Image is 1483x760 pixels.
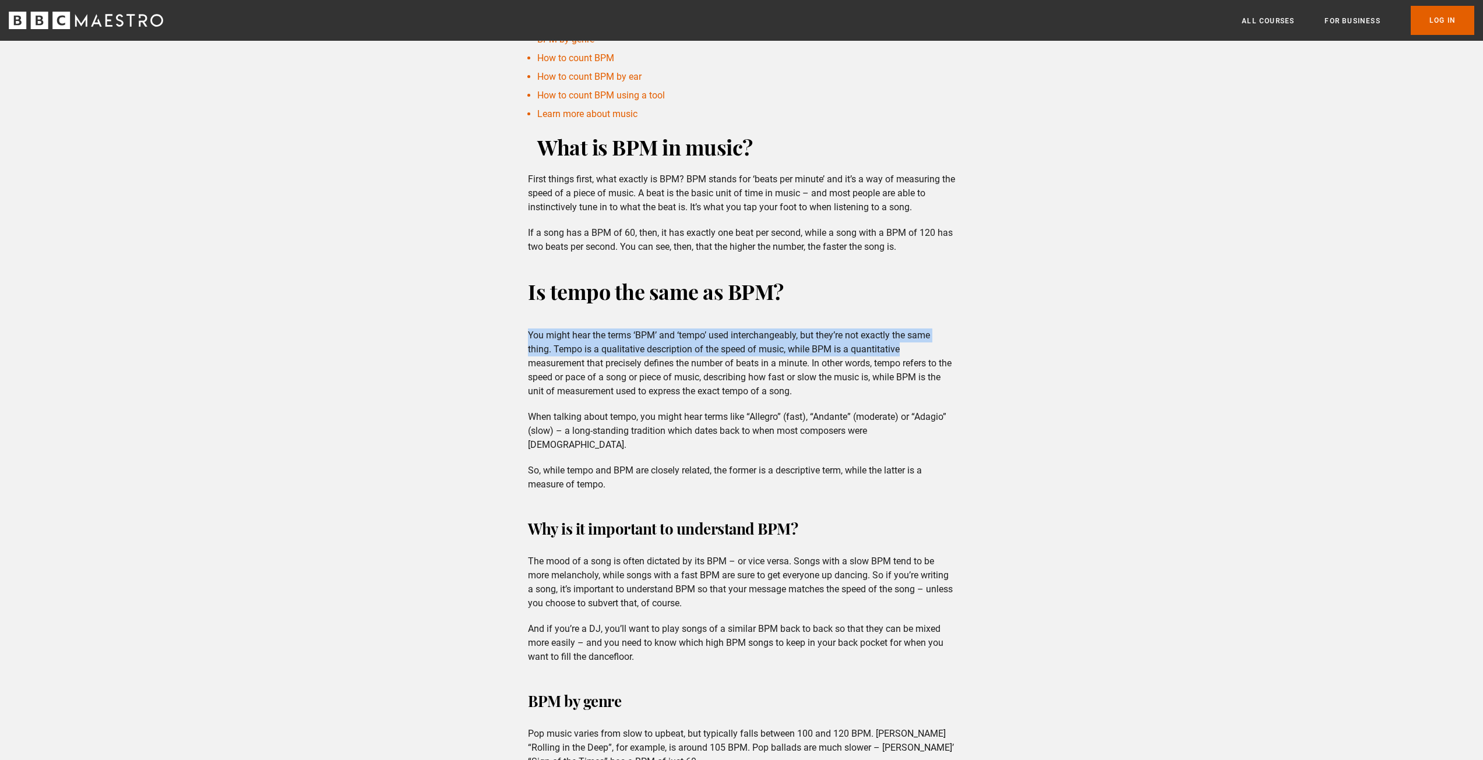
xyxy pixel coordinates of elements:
p: If a song has a BPM of 60, then, it has exactly one beat per second, while a song with a BPM of 1... [528,226,955,254]
h3: Why is it important to understand BPM? [528,515,955,543]
h2: Is tempo the same as BPM? [528,277,955,305]
a: For business [1325,15,1380,27]
p: And if you’re a DJ, you’ll want to play songs of a similar BPM back to back so that they can be m... [528,622,955,664]
p: When talking about tempo, you might hear terms like “Allegro” (fast), “Andante” (moderate) or “Ad... [528,410,955,452]
p: First things first, what exactly is BPM? BPM stands for ‘beats per minute’ and it’s a way of meas... [528,172,955,214]
svg: BBC Maestro [9,12,163,29]
p: The mood of a song is often dictated by its BPM – or vice versa. Songs with a slow BPM tend to be... [528,554,955,610]
nav: Primary [1242,6,1474,35]
p: So, while tempo and BPM are closely related, the former is a descriptive term, while the latter i... [528,464,955,492]
h3: BPM by genre [528,687,955,715]
a: Log In [1411,6,1474,35]
a: BPM by genre [537,34,594,45]
a: Learn more about musi [537,108,633,119]
a: c [633,108,637,119]
a: r [639,71,642,82]
a: How to count BPM [537,52,614,63]
p: You might hear the terms ‘BPM’ and ‘tempo’ used interchangeably, but they’re not exactly the same... [528,328,955,398]
strong: What is BPM in music? [537,133,753,161]
a: How to count BPM using a tool [537,90,665,101]
a: All Courses [1242,15,1294,27]
a: How to count BPM by ea [537,71,639,82]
